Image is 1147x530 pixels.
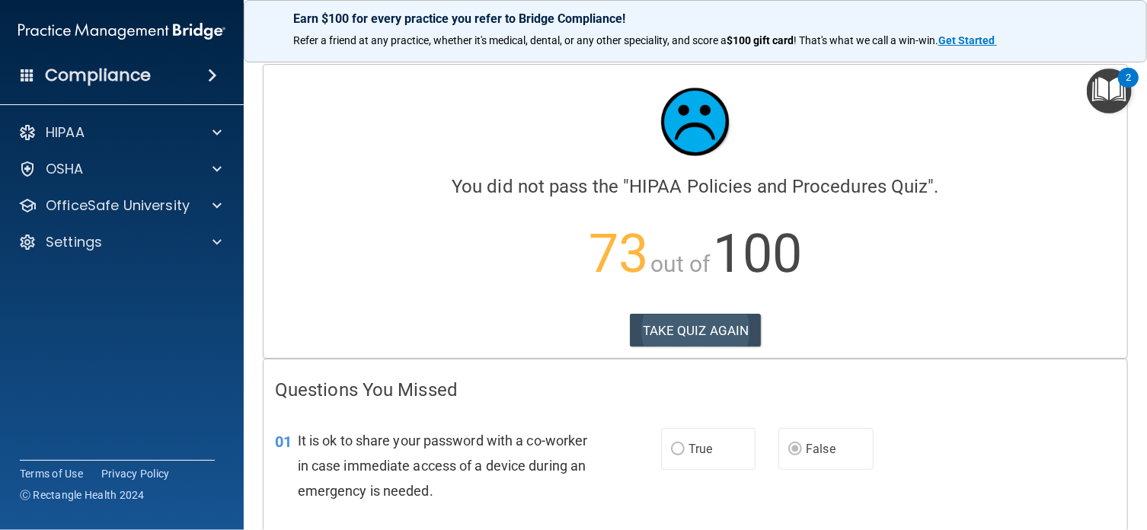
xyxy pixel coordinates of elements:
[275,433,292,451] span: 01
[18,160,222,178] a: OSHA
[20,487,145,503] span: Ⓒ Rectangle Health 2024
[20,466,83,481] a: Terms of Use
[18,16,225,46] img: PMB logo
[938,34,995,46] strong: Get Started
[650,76,741,168] img: sad_face.ecc698e2.jpg
[18,123,222,142] a: HIPAA
[650,251,711,277] span: out of
[630,314,762,347] button: TAKE QUIZ AGAIN
[298,433,588,499] span: It is ok to share your password with a co-worker in case immediate access of a device during an e...
[275,177,1116,196] h4: You did not pass the " ".
[46,196,190,215] p: OfficeSafe University
[788,444,802,455] input: False
[938,34,997,46] a: Get Started
[293,34,727,46] span: Refer a friend at any practice, whether it's medical, dental, or any other speciality, and score a
[45,65,151,86] h4: Compliance
[794,34,938,46] span: ! That's what we call a win-win.
[275,380,1116,400] h4: Questions You Missed
[18,233,222,251] a: Settings
[589,222,648,285] span: 73
[46,233,102,251] p: Settings
[101,466,170,481] a: Privacy Policy
[293,11,1097,26] p: Earn $100 for every practice you refer to Bridge Compliance!
[806,442,835,456] span: False
[727,34,794,46] strong: $100 gift card
[671,444,685,455] input: True
[1126,78,1131,97] div: 2
[46,160,84,178] p: OSHA
[713,222,802,285] span: 100
[629,176,928,197] span: HIPAA Policies and Procedures Quiz
[46,123,85,142] p: HIPAA
[1087,69,1132,113] button: Open Resource Center, 2 new notifications
[689,442,712,456] span: True
[18,196,222,215] a: OfficeSafe University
